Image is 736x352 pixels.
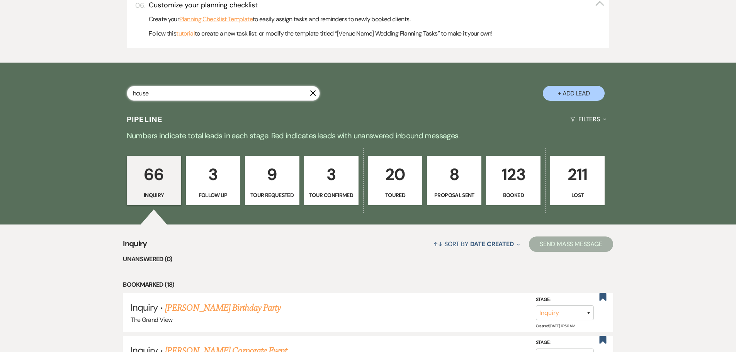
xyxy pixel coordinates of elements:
p: 211 [555,162,600,187]
span: Created: [DATE] 10:56 AM [536,323,575,328]
a: 20Toured [368,156,423,205]
p: Booked [491,191,535,199]
p: 8 [432,162,476,187]
a: 3Tour Confirmed [304,156,359,205]
label: Stage: [536,296,594,304]
p: Numbers indicate total leads in each stage. Red indicates leads with unanswered inbound messages. [90,129,646,142]
h3: Pipeline [127,114,163,125]
span: Date Created [470,240,514,248]
p: 3 [309,162,354,187]
p: 66 [132,162,176,187]
a: 9Tour Requested [245,156,299,205]
p: Tour Confirmed [309,191,354,199]
p: Tour Requested [250,191,294,199]
p: 3 [191,162,235,187]
p: Inquiry [132,191,176,199]
p: Toured [373,191,418,199]
a: [PERSON_NAME] Birthday Party [165,301,280,315]
button: + Add Lead [543,86,605,101]
button: Sort By Date Created [430,234,523,254]
p: Follow Up [191,191,235,199]
a: 66Inquiry [127,156,181,205]
span: ↑↓ [433,240,443,248]
li: Bookmarked (18) [123,280,613,290]
a: 3Follow Up [186,156,240,205]
p: Proposal Sent [432,191,476,199]
input: Search by name, event date, email address or phone number [127,86,320,101]
li: Unanswered (0) [123,254,613,264]
h3: Customize your planning checklist [149,0,258,10]
a: tutorial [176,29,195,39]
label: Stage: [536,338,594,347]
p: Lost [555,191,600,199]
span: Inquiry [131,301,158,313]
a: 211Lost [550,156,605,205]
p: 9 [250,162,294,187]
a: Planning Checklist Template [179,14,253,24]
button: Filters [567,109,609,129]
p: 20 [373,162,418,187]
p: Follow this to create a new task list, or modify the template titled “[Venue Name] Wedding Planni... [149,29,605,39]
p: Create your to easily assign tasks and reminders to newly booked clients. [149,14,605,24]
span: Inquiry [123,238,147,254]
p: 123 [491,162,535,187]
button: Customize your planning checklist [149,0,605,10]
a: 123Booked [486,156,541,205]
span: The Grand View [131,316,172,324]
a: 8Proposal Sent [427,156,481,205]
button: Send Mass Message [529,236,613,252]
